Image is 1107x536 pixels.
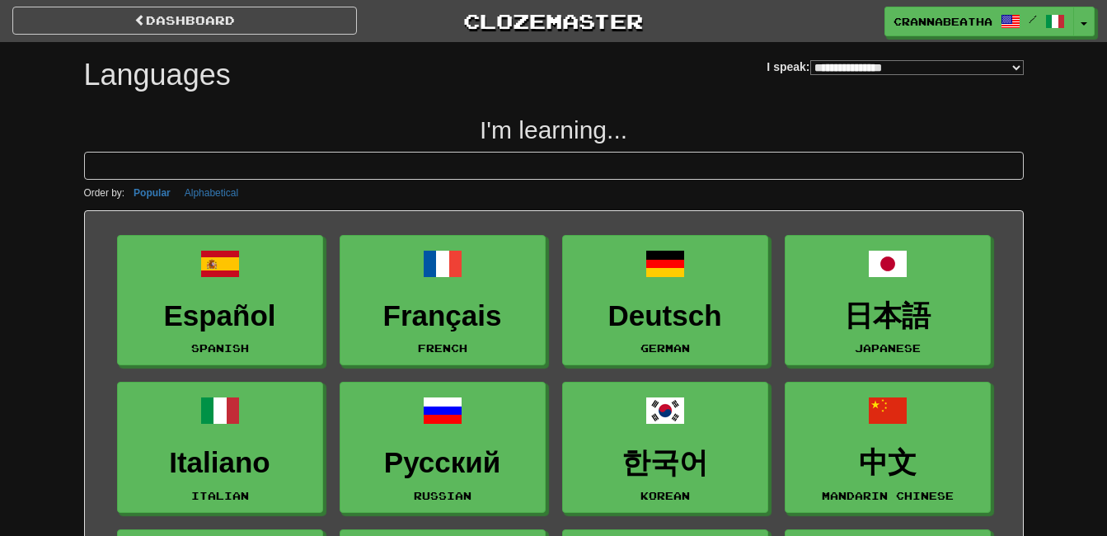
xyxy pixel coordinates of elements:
span: crannabeatha [894,14,992,29]
a: 한국어Korean [562,382,768,513]
a: ItalianoItalian [117,382,323,513]
h3: 中文 [794,447,982,479]
h3: Русский [349,447,537,479]
a: crannabeatha / [884,7,1074,36]
a: EspañolSpanish [117,235,323,366]
small: Order by: [84,187,125,199]
button: Popular [129,184,176,202]
small: Italian [191,490,249,501]
a: FrançaisFrench [340,235,546,366]
h3: 한국어 [571,447,759,479]
span: / [1029,13,1037,25]
h3: Deutsch [571,300,759,332]
small: Russian [414,490,471,501]
h3: Español [126,300,314,332]
h2: I'm learning... [84,116,1024,143]
h1: Languages [84,59,231,92]
small: French [418,342,467,354]
a: 中文Mandarin Chinese [785,382,991,513]
small: Spanish [191,342,249,354]
small: Mandarin Chinese [822,490,954,501]
a: РусскийRussian [340,382,546,513]
select: I speak: [810,60,1024,75]
h3: 日本語 [794,300,982,332]
h3: Italiano [126,447,314,479]
a: DeutschGerman [562,235,768,366]
label: I speak: [767,59,1023,75]
a: dashboard [12,7,357,35]
a: Clozemaster [382,7,726,35]
small: Korean [640,490,690,501]
small: Japanese [855,342,921,354]
small: German [640,342,690,354]
h3: Français [349,300,537,332]
a: 日本語Japanese [785,235,991,366]
button: Alphabetical [180,184,243,202]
